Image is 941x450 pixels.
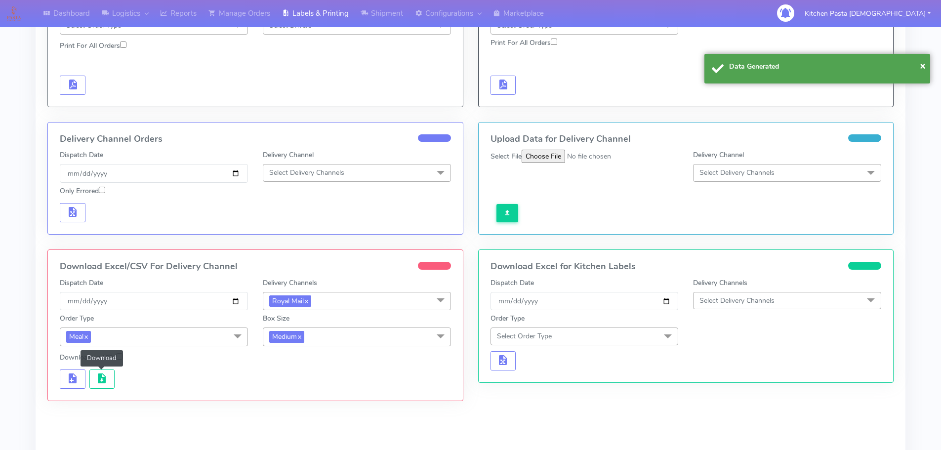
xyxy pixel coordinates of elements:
span: Select Delivery Channels [269,168,344,177]
label: Download as CSV [60,352,123,363]
label: Delivery Channels [263,278,317,288]
a: x [83,331,88,341]
h4: Upload Data for Delivery Channel [491,134,882,144]
span: Select Delivery Channels [699,168,775,177]
div: Data Generated [729,61,923,72]
label: Order Type [491,313,525,324]
span: Meal [66,331,91,342]
a: x [297,331,301,341]
span: × [920,59,926,72]
span: Medium [269,331,304,342]
h4: Download Excel/CSV For Delivery Channel [60,262,451,272]
input: Only Errored [99,187,105,193]
input: Print For All Orders [551,39,557,45]
span: Royal Mail [269,295,311,307]
label: Print For All Orders [491,38,557,48]
a: x [304,295,308,306]
label: Dispatch Date [60,150,103,160]
label: Dispatch Date [491,278,534,288]
input: Download as CSV [116,353,123,360]
label: Order Type [60,313,94,324]
span: Select Order Type [497,331,552,341]
span: Select Delivery Channels [699,296,775,305]
label: Delivery Channel [263,150,314,160]
label: Dispatch Date [60,278,103,288]
label: Box Size [263,313,289,324]
label: Delivery Channel [693,150,744,160]
label: Print For All Orders [60,41,126,51]
label: Only Errored [60,186,105,196]
input: Print For All Orders [120,41,126,48]
label: Select File [491,151,522,162]
h4: Download Excel for Kitchen Labels [491,262,882,272]
label: Delivery Channels [693,278,747,288]
button: Kitchen Pasta [DEMOGRAPHIC_DATA] [797,3,938,24]
button: Close [920,58,926,73]
h4: Delivery Channel Orders [60,134,451,144]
